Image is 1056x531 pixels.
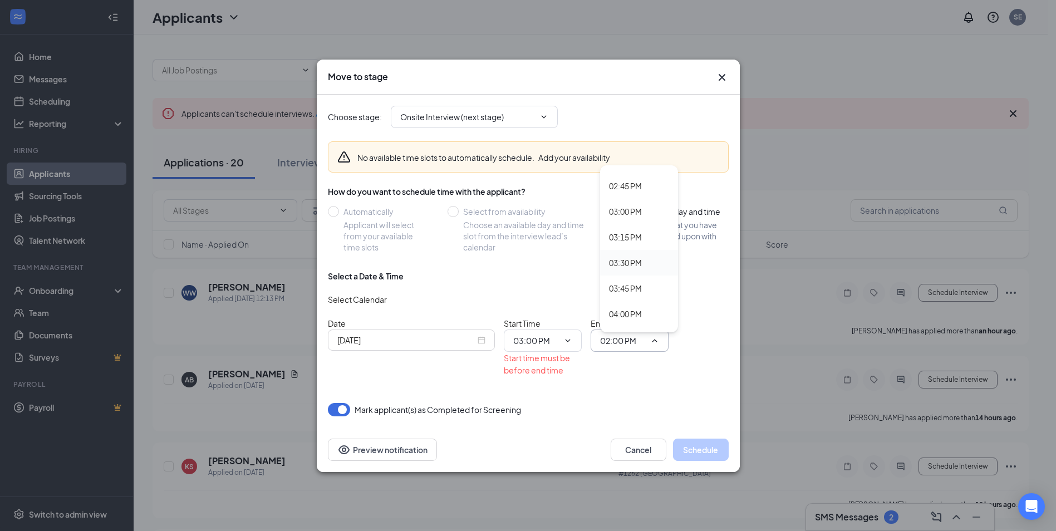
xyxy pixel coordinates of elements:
[337,334,475,346] input: Sep 16, 2025
[609,308,642,320] div: 04:00 PM
[609,205,642,218] div: 03:00 PM
[591,318,624,328] span: End Time
[337,150,351,164] svg: Warning
[563,336,572,345] svg: ChevronDown
[538,152,610,163] button: Add your availability
[715,71,729,84] svg: Cross
[611,439,666,461] button: Cancel
[609,257,642,269] div: 03:30 PM
[328,271,404,282] div: Select a Date & Time
[1018,493,1045,520] div: Open Intercom Messenger
[539,112,548,121] svg: ChevronDown
[673,439,729,461] button: Schedule
[328,439,437,461] button: Preview notificationEye
[328,71,388,83] h3: Move to stage
[513,335,559,347] input: Start time
[715,71,729,84] button: Close
[337,443,351,456] svg: Eye
[328,294,387,304] span: Select Calendar
[355,403,521,416] span: Mark applicant(s) as Completed for Screening
[504,318,541,328] span: Start Time
[328,318,346,328] span: Date
[609,231,642,243] div: 03:15 PM
[609,282,642,294] div: 03:45 PM
[328,111,382,123] span: Choose stage :
[600,335,646,347] input: End time
[650,336,659,345] svg: ChevronUp
[609,180,642,192] div: 02:45 PM
[504,352,582,376] div: Start time must be before end time
[357,152,610,163] div: No available time slots to automatically schedule.
[328,186,729,197] div: How do you want to schedule time with the applicant?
